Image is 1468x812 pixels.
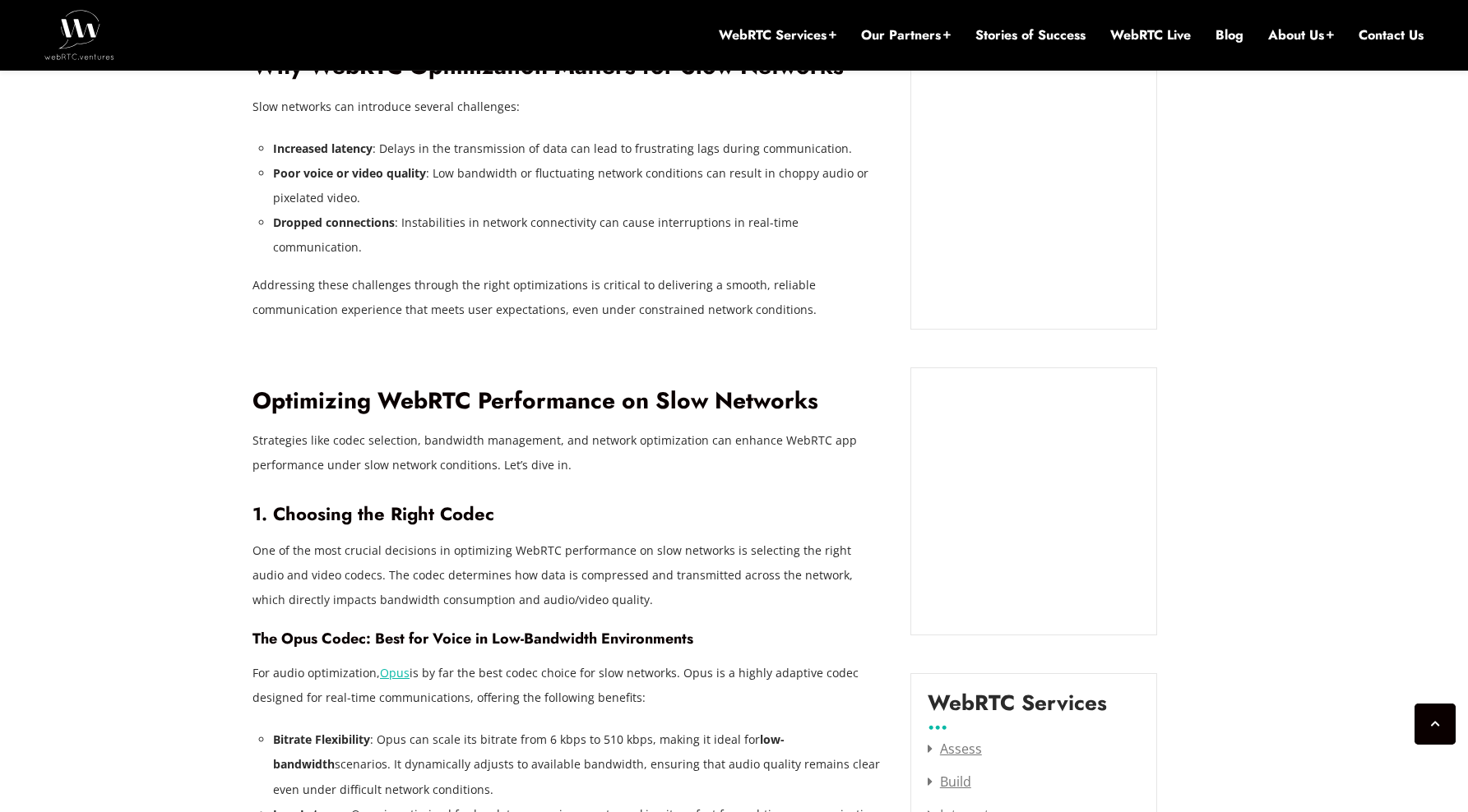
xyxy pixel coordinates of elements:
li: : Opus can scale its bitrate from 6 kbps to 510 kbps, making it ideal for scenarios. It dynamical... [273,727,886,801]
li: : Low bandwidth or fluctuating network conditions can result in choppy audio or pixelated video. [273,161,886,210]
strong: Increased latency [273,141,373,156]
label: WebRTC Services [928,690,1107,728]
a: WebRTC Live [1110,26,1191,44]
p: One of the most crucial decisions in optimizing WebRTC performance on slow networks is selecting ... [252,538,886,612]
a: Opus [380,665,410,681]
a: About Us [1268,26,1334,44]
iframe: Embedded CTA [928,385,1140,618]
strong: Dropped connections [273,215,395,230]
h4: The Opus Codec: Best for Voice in Low-Bandwidth Environments [252,630,886,648]
strong: Bitrate Flexibility [273,731,370,747]
a: Stories of Success [975,26,1086,44]
iframe: Embedded CTA [928,85,1140,312]
a: Contact Us [1359,26,1424,44]
a: Our Partners [861,26,951,44]
a: Blog [1216,26,1243,44]
a: Build [928,773,971,791]
h3: 1. Choosing the Right Codec [252,503,886,525]
li: : Delays in the transmission of data can lead to frustrating lags during communication. [273,136,886,161]
img: WebRTC.ventures [44,10,114,59]
p: Addressing these challenges through the right optimizations is critical to delivering a smooth, r... [252,273,886,322]
a: Assess [928,740,982,758]
p: Strategies like codec selection, bandwidth management, and network optimization can enhance WebRT... [252,428,886,478]
p: Slow networks can introduce several challenges: [252,95,886,119]
h2: Optimizing WebRTC Performance on Slow Networks [252,387,886,416]
a: WebRTC Services [719,26,836,44]
li: : Instabilities in network connectivity can cause interruptions in real-time communication. [273,210,886,260]
p: For audio optimization, is by far the best codec choice for slow networks. Opus is a highly adapt... [252,661,886,710]
strong: Poor voice or video quality [273,165,426,181]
